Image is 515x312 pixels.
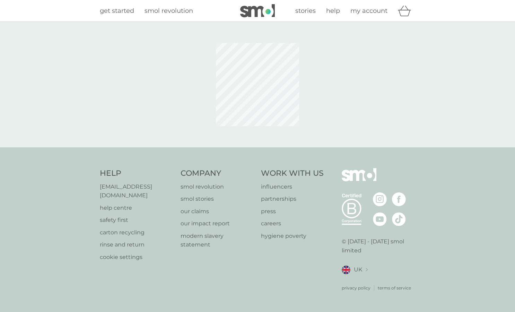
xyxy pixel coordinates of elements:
img: visit the smol Facebook page [392,192,406,206]
span: stories [295,7,316,15]
a: privacy policy [342,285,370,291]
a: smol revolution [181,182,254,191]
span: get started [100,7,134,15]
span: UK [354,265,362,274]
img: UK flag [342,266,350,274]
div: basket [398,4,415,18]
a: partnerships [261,194,324,203]
img: visit the smol Youtube page [373,212,387,226]
a: our claims [181,207,254,216]
span: help [326,7,340,15]
img: visit the smol Tiktok page [392,212,406,226]
a: stories [295,6,316,16]
a: smol stories [181,194,254,203]
a: [EMAIL_ADDRESS][DOMAIN_NAME] [100,182,174,200]
a: modern slavery statement [181,232,254,249]
a: our impact report [181,219,254,228]
a: carton recycling [100,228,174,237]
h4: Company [181,168,254,179]
a: help centre [100,203,174,213]
a: careers [261,219,324,228]
img: smol [342,168,376,192]
a: influencers [261,182,324,191]
img: visit the smol Instagram page [373,192,387,206]
a: terms of service [378,285,411,291]
img: smol [240,4,275,17]
h4: Work With Us [261,168,324,179]
a: press [261,207,324,216]
a: cookie settings [100,253,174,262]
a: hygiene poverty [261,232,324,241]
span: smol revolution [145,7,193,15]
span: my account [350,7,387,15]
a: my account [350,6,387,16]
h4: Help [100,168,174,179]
a: smol revolution [145,6,193,16]
a: rinse and return [100,240,174,249]
img: select a new location [366,268,368,272]
p: © [DATE] - [DATE] smol limited [342,237,416,255]
a: help [326,6,340,16]
a: get started [100,6,134,16]
a: safety first [100,216,174,225]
